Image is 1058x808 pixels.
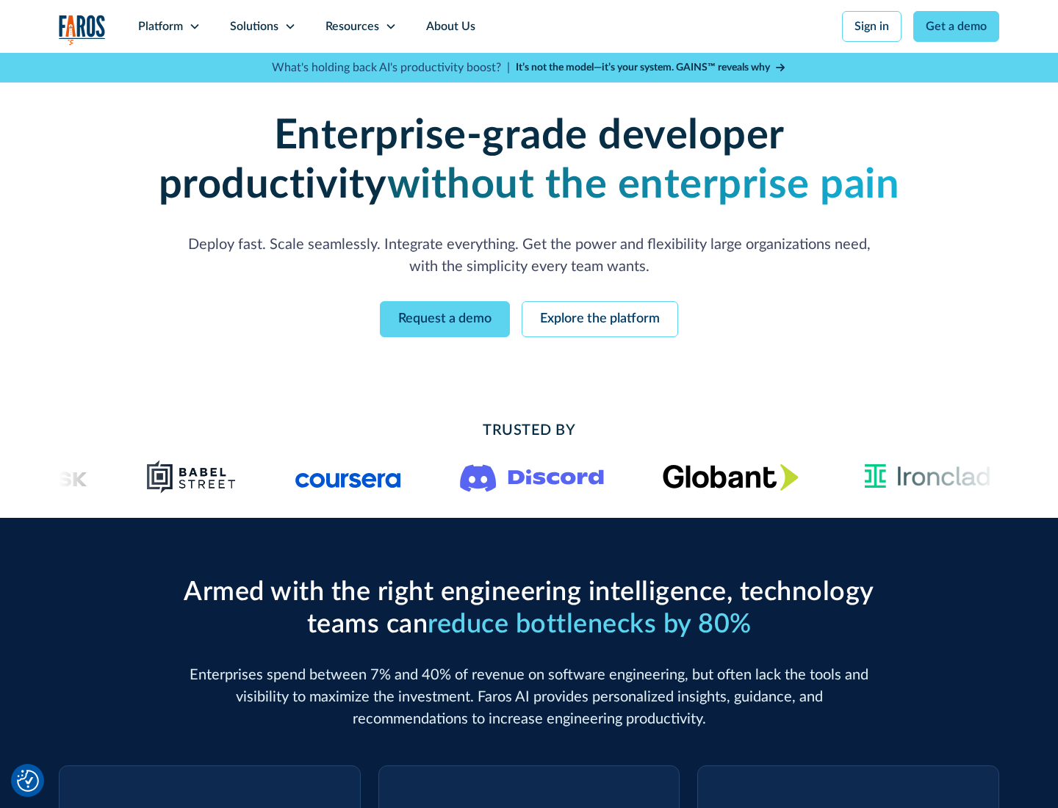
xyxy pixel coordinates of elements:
a: Sign in [842,11,902,42]
img: Logo of the online learning platform Coursera. [295,465,401,488]
span: reduce bottlenecks by 80% [428,611,752,638]
a: It’s not the model—it’s your system. GAINS™ reveals why [516,60,786,76]
img: Babel Street logo png [146,459,237,494]
h2: Trusted By [176,419,882,441]
p: What's holding back AI's productivity boost? | [272,59,510,76]
img: Logo of the communication platform Discord. [460,461,604,492]
strong: Enterprise-grade developer productivity [159,115,785,206]
a: home [59,15,106,45]
p: Deploy fast. Scale seamlessly. Integrate everything. Get the power and flexibility large organiza... [176,234,882,278]
strong: It’s not the model—it’s your system. GAINS™ reveals why [516,62,770,73]
a: Request a demo [380,301,510,337]
img: Globant's logo [663,463,799,491]
p: Enterprises spend between 7% and 40% of revenue on software engineering, but often lack the tools... [176,664,882,730]
div: Solutions [230,18,278,35]
img: Revisit consent button [17,770,39,792]
button: Cookie Settings [17,770,39,792]
a: Explore the platform [522,301,678,337]
div: Platform [138,18,183,35]
img: Logo of the analytics and reporting company Faros. [59,15,106,45]
img: Ironclad Logo [857,459,996,494]
h2: Armed with the right engineering intelligence, technology teams can [176,577,882,640]
div: Resources [325,18,379,35]
strong: without the enterprise pain [387,165,900,206]
a: Get a demo [913,11,999,42]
